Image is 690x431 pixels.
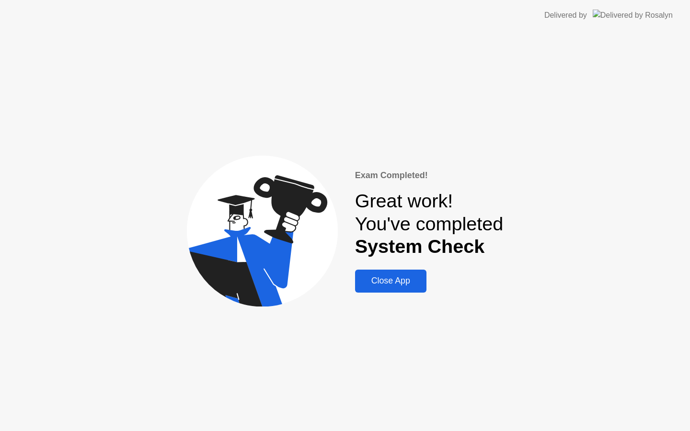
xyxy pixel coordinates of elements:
b: System Check [355,236,485,257]
div: Close App [358,276,424,286]
div: Delivered by [544,10,587,21]
button: Close App [355,270,426,293]
div: Great work! You've completed [355,190,504,258]
img: Delivered by Rosalyn [593,10,673,21]
div: Exam Completed! [355,169,504,182]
